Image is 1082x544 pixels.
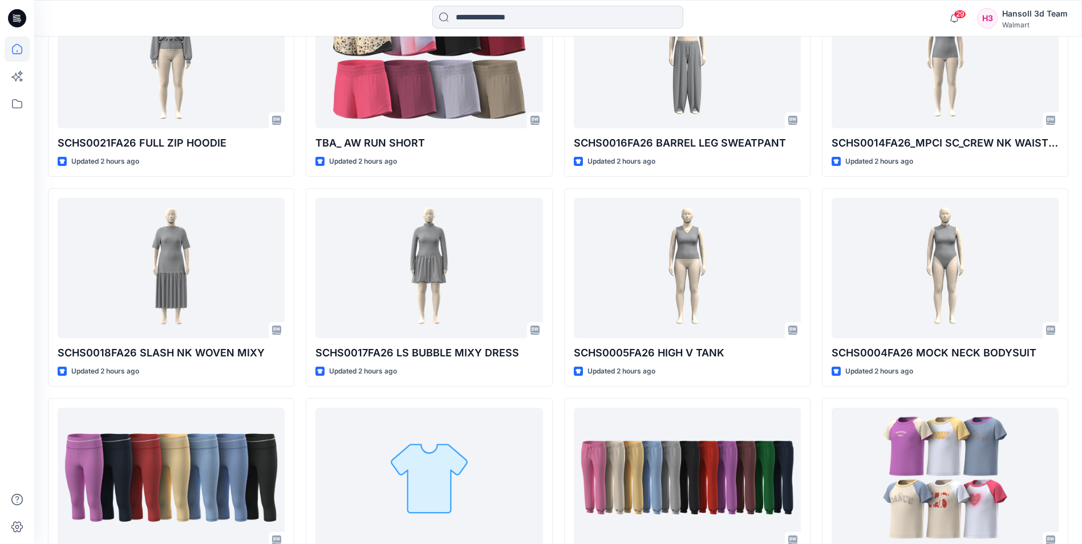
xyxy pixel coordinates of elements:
p: Updated 2 hours ago [587,366,655,377]
p: SCHS0018FA26 SLASH NK WOVEN MIXY [58,345,285,361]
p: SCHS0017FA26 LS BUBBLE MIXY DRESS [315,345,542,361]
div: Hansoll 3d Team [1002,7,1068,21]
div: Walmart [1002,21,1068,29]
p: Updated 2 hours ago [845,156,913,168]
p: TBA_ AW RUN SHORT [315,135,542,151]
a: SCHS0005FA26 HIGH V TANK [574,198,801,338]
p: Updated 2 hours ago [587,156,655,168]
p: SCHS0016FA26 BARREL LEG SWEATPANT [574,135,801,151]
p: SCHS0005FA26 HIGH V TANK [574,345,801,361]
span: 29 [954,10,966,19]
p: Updated 2 hours ago [329,156,397,168]
p: Updated 2 hours ago [71,366,139,377]
p: SCHS0021FA26 FULL ZIP HOODIE [58,135,285,151]
p: SCHS0014FA26_MPCI SC_CREW NK WAISTED TEE [832,135,1059,151]
div: H3 [977,8,998,29]
p: Updated 2 hours ago [71,156,139,168]
p: Updated 2 hours ago [845,366,913,377]
a: SCHS0017FA26 LS BUBBLE MIXY DRESS [315,198,542,338]
p: SCHS0004FA26 MOCK NECK BODYSUIT [832,345,1059,361]
p: Updated 2 hours ago [329,366,397,377]
a: SCHS0018FA26 SLASH NK WOVEN MIXY [58,198,285,338]
a: SCHS0004FA26 MOCK NECK BODYSUIT [832,198,1059,338]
